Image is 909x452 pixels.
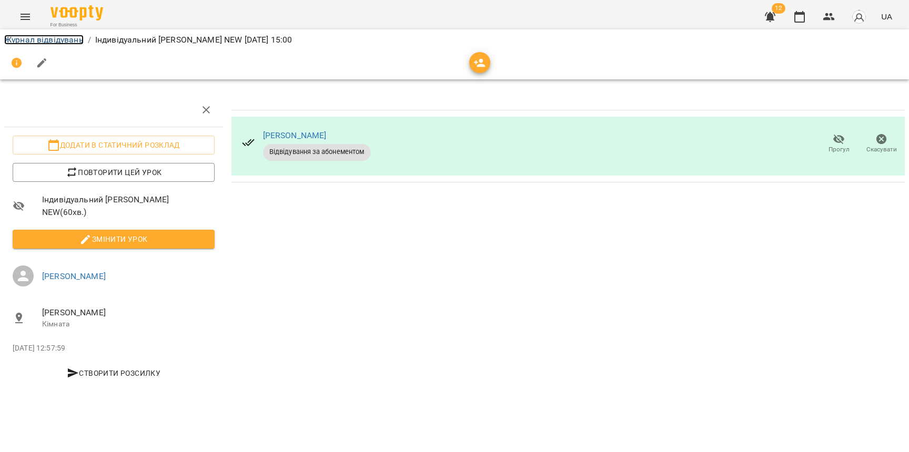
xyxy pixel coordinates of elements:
span: Індивідуальний [PERSON_NAME] NEW ( 60 хв. ) [42,193,215,218]
span: 12 [772,3,785,14]
span: For Business [50,22,103,28]
p: Індивідуальний [PERSON_NAME] NEW [DATE] 15:00 [95,34,292,46]
button: UA [877,7,896,26]
p: Кімната [42,319,215,330]
li: / [88,34,91,46]
button: Повторити цей урок [13,163,215,182]
button: Створити розсилку [13,364,215,383]
button: Прогул [817,129,860,159]
button: Змінити урок [13,230,215,249]
a: [PERSON_NAME] [263,130,327,140]
a: Журнал відвідувань [4,35,84,45]
img: Voopty Logo [50,5,103,20]
p: [DATE] 12:57:59 [13,343,215,354]
span: Додати в статичний розклад [21,139,206,151]
span: [PERSON_NAME] [42,306,215,319]
span: Відвідування за абонементом [263,147,371,157]
img: avatar_s.png [852,9,866,24]
button: Скасувати [860,129,903,159]
button: Menu [13,4,38,29]
span: Змінити урок [21,233,206,245]
span: Створити розсилку [17,367,210,379]
a: [PERSON_NAME] [42,271,106,281]
span: Повторити цей урок [21,166,206,179]
span: UA [881,11,892,22]
span: Прогул [829,145,850,154]
span: Скасувати [866,145,897,154]
nav: breadcrumb [4,34,905,46]
button: Додати в статичний розклад [13,136,215,155]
